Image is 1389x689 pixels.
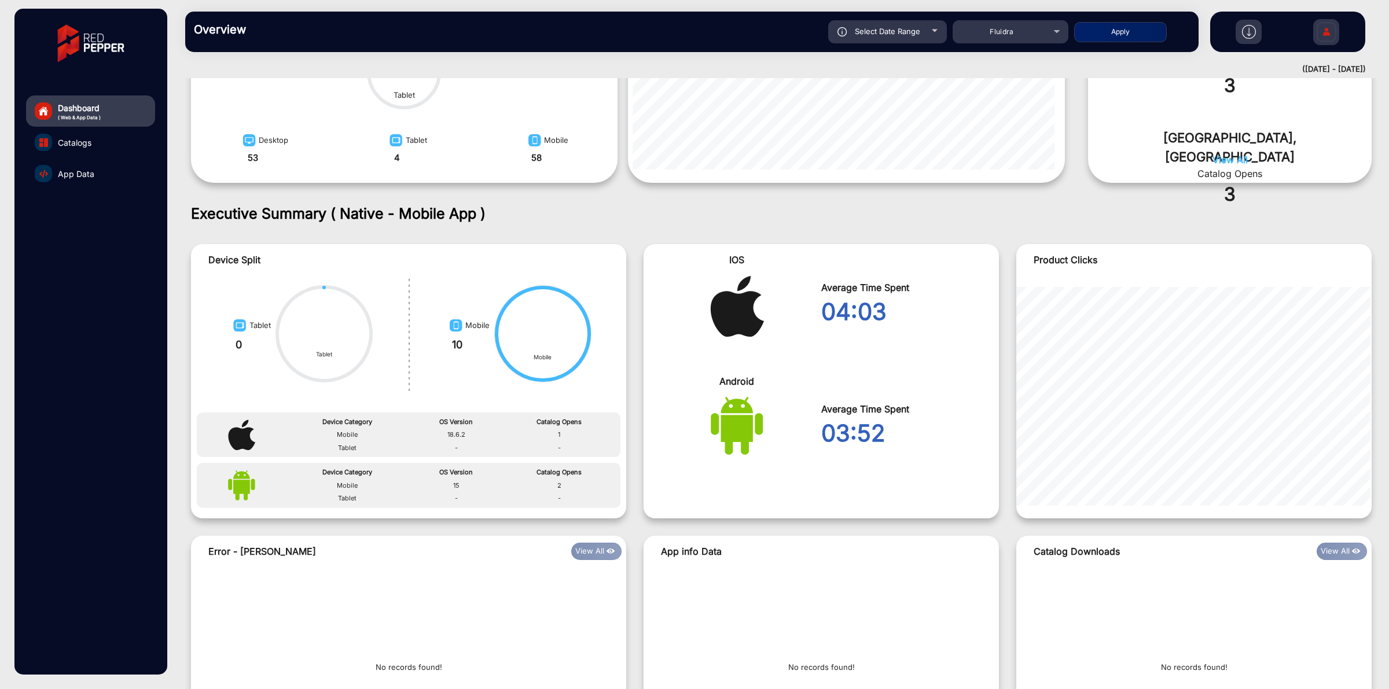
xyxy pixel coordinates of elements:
div: Tablet [386,130,427,152]
span: Select Date Range [855,27,920,36]
div: [GEOGRAPHIC_DATA], [GEOGRAPHIC_DATA] [1105,128,1354,167]
td: - [411,441,501,455]
div: Desktop [240,130,288,152]
span: Tablet [249,320,271,330]
button: View Alleye icon [1317,543,1367,560]
strong: 58 [531,152,542,163]
th: Catalog Opens [501,466,618,479]
th: Device Category [283,466,411,479]
span: Mobile [465,320,490,330]
h1: Executive Summary ( Native - Mobile App ) [191,205,1372,222]
img: eye icon [1350,545,1363,558]
span: ( Web & App Data ) [58,114,101,121]
div: 04:03 [821,294,990,329]
div: Catalog Downloads [1016,536,1129,567]
div: Error - [PERSON_NAME] [191,536,325,567]
div: Average Time Spent [821,402,990,416]
td: Tablet [283,492,411,505]
div: Device Split [208,253,644,267]
a: Dashboard( Web & App Data ) [26,95,155,127]
button: View Alleye icon [571,543,622,560]
div: Tablet [394,90,415,101]
td: - [501,441,618,455]
img: eye icon [604,545,618,558]
td: 2 [501,479,618,492]
td: - [411,492,501,505]
p: No records found! [788,662,855,673]
div: App info Data [644,536,999,567]
td: 1 [501,428,618,441]
button: Apply [1074,22,1167,42]
p: No records found! [1161,662,1228,673]
img: image [386,133,406,152]
img: catalog [39,170,48,178]
th: Catalog Opens [501,415,618,429]
strong: 53 [248,152,258,163]
img: h2download.svg [1242,25,1256,39]
td: - [501,492,618,505]
div: 3 [1105,72,1354,100]
span: View All [1212,154,1248,165]
div: Product Clicks [1016,244,1372,275]
p: IOS [652,253,821,267]
p: No records found! [376,662,442,673]
span: Fluidra [990,27,1014,36]
th: OS Version [411,415,501,429]
div: Tablet [274,350,374,359]
strong: 4 [394,152,400,163]
img: image [240,133,259,152]
th: OS Version [411,466,501,479]
div: 10 [446,337,490,352]
img: icon [837,27,847,36]
div: Mobile [493,353,593,362]
span: Catalogs [58,137,91,149]
div: 03:52 [821,416,990,451]
h3: Overview [194,23,356,36]
button: View All [1212,153,1248,177]
div: 0 [230,337,271,352]
div: 3 [1105,180,1354,208]
img: image [525,133,544,152]
a: Catalogs [26,127,155,158]
div: Average Time Spent [821,281,990,294]
img: home [38,106,49,116]
td: 15 [411,479,501,492]
td: Tablet [283,441,411,455]
th: Device Category [283,415,411,429]
img: Sign%20Up.svg [1314,13,1339,54]
p: Android [652,374,821,388]
a: App Data [26,158,155,189]
span: App Data [58,168,94,180]
td: Mobile [283,428,411,441]
div: ([DATE] - [DATE]) [174,64,1366,75]
td: 18.6.2 [411,428,501,441]
td: Mobile [283,479,411,492]
span: Dashboard [58,102,101,114]
img: vmg-logo [49,14,133,72]
img: catalog [39,138,48,147]
div: Mobile [525,130,568,152]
